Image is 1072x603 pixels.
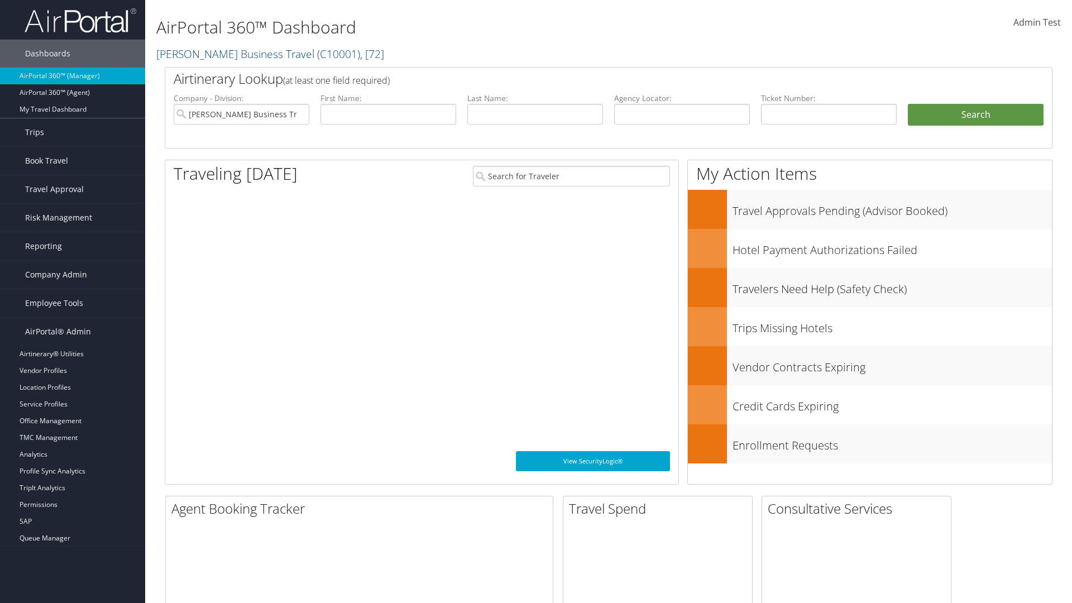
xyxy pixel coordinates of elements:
[25,175,84,203] span: Travel Approval
[360,46,384,61] span: , [ 72 ]
[174,93,309,104] label: Company - Division:
[25,40,70,68] span: Dashboards
[25,7,136,33] img: airportal-logo.png
[908,104,1044,126] button: Search
[768,499,951,518] h2: Consultative Services
[25,261,87,289] span: Company Admin
[733,198,1052,219] h3: Travel Approvals Pending (Advisor Booked)
[156,46,384,61] a: [PERSON_NAME] Business Travel
[25,318,91,346] span: AirPortal® Admin
[733,276,1052,297] h3: Travelers Need Help (Safety Check)
[733,237,1052,258] h3: Hotel Payment Authorizations Failed
[473,166,670,186] input: Search for Traveler
[688,229,1052,268] a: Hotel Payment Authorizations Failed
[156,16,759,39] h1: AirPortal 360™ Dashboard
[569,499,752,518] h2: Travel Spend
[174,69,970,88] h2: Airtinerary Lookup
[614,93,750,104] label: Agency Locator:
[171,499,553,518] h2: Agent Booking Tracker
[1013,6,1061,40] a: Admin Test
[688,190,1052,229] a: Travel Approvals Pending (Advisor Booked)
[174,162,298,185] h1: Traveling [DATE]
[25,147,68,175] span: Book Travel
[467,93,603,104] label: Last Name:
[733,393,1052,414] h3: Credit Cards Expiring
[25,204,92,232] span: Risk Management
[733,315,1052,336] h3: Trips Missing Hotels
[317,46,360,61] span: ( C10001 )
[688,385,1052,424] a: Credit Cards Expiring
[688,346,1052,385] a: Vendor Contracts Expiring
[688,307,1052,346] a: Trips Missing Hotels
[25,289,83,317] span: Employee Tools
[283,74,390,87] span: (at least one field required)
[25,232,62,260] span: Reporting
[320,93,456,104] label: First Name:
[1013,16,1061,28] span: Admin Test
[733,432,1052,453] h3: Enrollment Requests
[733,354,1052,375] h3: Vendor Contracts Expiring
[688,162,1052,185] h1: My Action Items
[25,118,44,146] span: Trips
[516,451,670,471] a: View SecurityLogic®
[761,93,897,104] label: Ticket Number:
[688,268,1052,307] a: Travelers Need Help (Safety Check)
[688,424,1052,463] a: Enrollment Requests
